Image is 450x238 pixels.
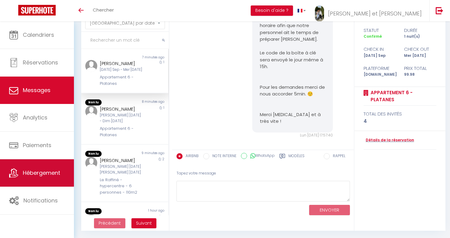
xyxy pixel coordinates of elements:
[162,214,164,219] span: 3
[125,151,168,157] div: 9 minutes ago
[23,59,58,66] span: Réservations
[436,7,443,14] img: logout
[100,126,143,138] div: Appartement 6 - Platanes
[18,5,56,16] img: Super Booking
[100,157,143,164] div: [PERSON_NAME]
[183,153,199,160] label: AIRBNB
[23,31,54,39] span: Calendriers
[85,60,97,72] img: ...
[99,220,121,226] span: Précédent
[315,5,324,22] img: ...
[85,214,97,226] img: ...
[400,46,440,53] div: check out
[400,34,440,40] div: 1 nuit(s)
[100,164,143,175] div: [PERSON_NAME] [DATE][PERSON_NAME] [DATE]
[330,153,345,160] label: RAPPEL
[23,197,58,204] span: Notifications
[81,32,169,49] input: Rechercher un mot clé
[400,27,440,34] div: durée
[360,65,400,72] div: Plateforme
[162,157,164,161] span: 2
[328,10,422,17] span: [PERSON_NAME] et [PERSON_NAME]
[85,151,102,157] span: Non lu
[251,5,293,16] button: Besoin d'aide ?
[364,34,382,39] span: Confirmé
[288,153,305,161] label: Modèles
[360,27,400,34] div: statut
[93,7,114,13] span: Chercher
[23,169,60,177] span: Hébergement
[252,133,333,138] div: Lun [DATE] 17:57:40
[360,53,400,59] div: [DATE] Sep
[131,218,156,229] button: Next
[309,205,350,216] button: ENVOYER
[100,60,143,67] div: [PERSON_NAME]
[100,112,143,124] div: [PERSON_NAME] [DATE] - Dim [DATE]
[85,157,97,169] img: ...
[94,218,125,229] button: Previous
[100,214,143,222] div: [PERSON_NAME]
[364,110,436,118] div: total des invités
[400,65,440,72] div: Prix total
[400,72,440,78] div: 99.98
[209,153,236,160] label: NOTE INTERNE
[176,166,350,181] div: Tapez votre message
[125,208,168,214] div: 1 hour ago
[368,89,436,103] a: Appartement 6 - Platanes
[100,67,143,73] div: [DATE] Sep - Mer [DATE]
[125,99,168,105] div: 8 minutes ago
[136,220,152,226] span: Suivant
[247,153,275,160] label: WhatsApp
[85,105,97,118] img: ...
[360,72,400,78] div: [DOMAIN_NAME]
[85,99,102,105] span: Non lu
[23,86,51,94] span: Messages
[400,53,440,59] div: Mer [DATE]
[85,208,102,214] span: Non lu
[125,55,168,60] div: 7 minutes ago
[23,114,47,121] span: Analytics
[360,46,400,53] div: check in
[100,177,143,195] div: Le Raffiné - hypercentre - 6 personnes - 110m2
[364,118,436,125] div: 4
[100,105,143,113] div: [PERSON_NAME]
[364,137,414,143] a: Détails de la réservation
[100,74,143,87] div: Appartement 6 - Platanes
[23,141,51,149] span: Paiements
